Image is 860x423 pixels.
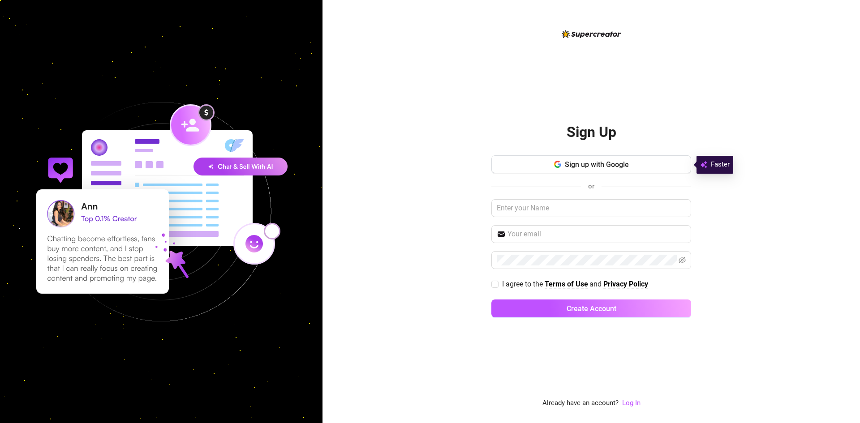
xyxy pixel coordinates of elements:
[491,155,691,173] button: Sign up with Google
[622,398,641,409] a: Log In
[679,256,686,264] span: eye-invisible
[567,304,616,313] span: Create Account
[567,123,616,141] h2: Sign Up
[491,299,691,317] button: Create Account
[622,399,641,407] a: Log In
[700,159,707,170] img: svg%3e
[545,280,588,289] a: Terms of Use
[507,229,686,239] input: Your email
[603,280,648,289] a: Privacy Policy
[565,160,629,169] span: Sign up with Google
[6,57,316,367] img: signup-background-D0MIrEPF.svg
[588,182,594,190] span: or
[589,280,603,288] span: and
[542,398,619,409] span: Already have an account?
[603,280,648,288] strong: Privacy Policy
[502,280,545,288] span: I agree to the
[562,30,621,38] img: logo-BBDzfeDw.svg
[545,280,588,288] strong: Terms of Use
[711,159,730,170] span: Faster
[491,199,691,217] input: Enter your Name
